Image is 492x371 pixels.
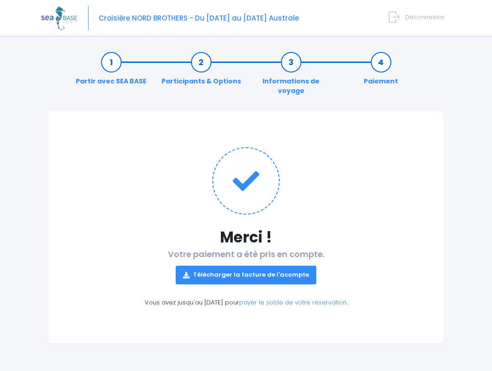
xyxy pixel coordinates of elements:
a: Partir avec SEA BASE [71,57,151,86]
h1: Merci ! [67,228,425,246]
a: Télécharger la facture de l'acompte [176,266,316,284]
a: Informations de voyage [246,57,336,96]
p: Vous avez jusqu'au [DATE] pour . [67,298,425,307]
span: Déconnexion [405,13,445,21]
a: payer le solde de votre réservation [239,298,346,307]
a: Paiement [359,57,403,86]
a: Participants & Options [157,57,246,86]
h2: Votre paiement a été pris en compte. [67,249,425,284]
span: Croisière NORD BROTHERS - Du [DATE] au [DATE] Australe [99,13,299,23]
